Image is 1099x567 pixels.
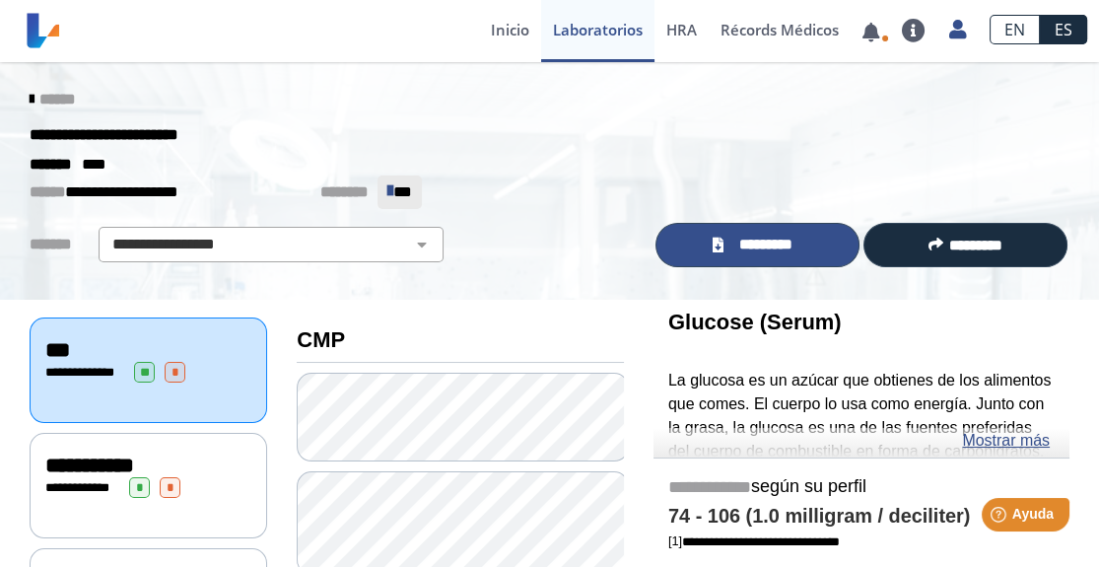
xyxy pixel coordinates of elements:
iframe: Help widget launcher [924,490,1077,545]
span: HRA [666,20,697,39]
a: [1] [668,533,840,548]
h4: 74 - 106 (1.0 milligram / deciliter) [668,505,1055,529]
h5: según su perfil [668,476,1055,499]
a: EN [990,15,1040,44]
b: CMP [297,327,345,352]
a: ES [1040,15,1087,44]
b: Glucose (Serum) [668,310,842,334]
a: Mostrar más [962,429,1050,453]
